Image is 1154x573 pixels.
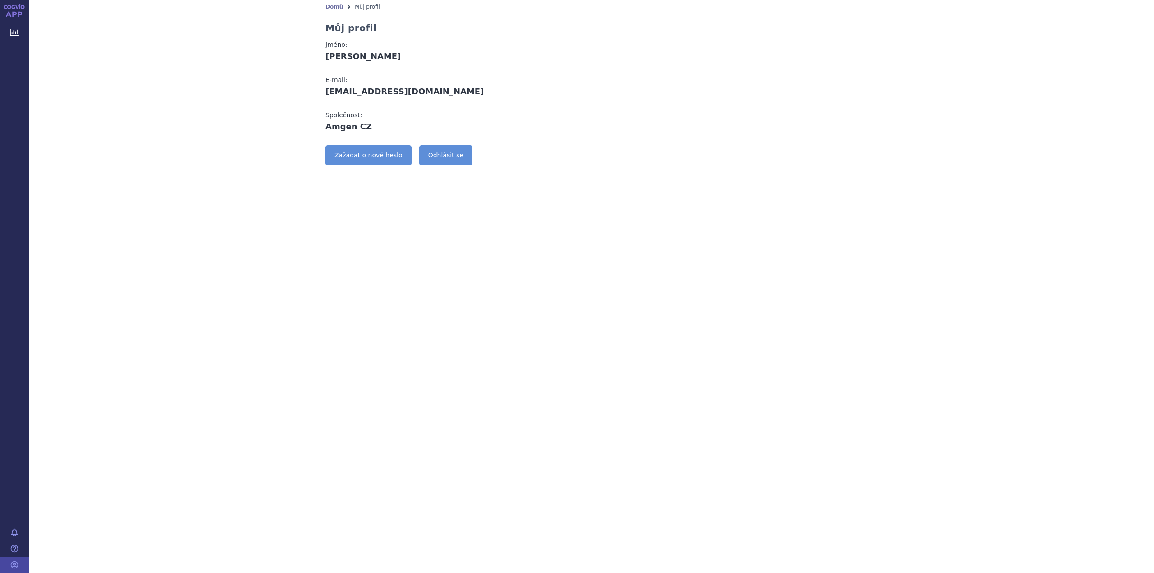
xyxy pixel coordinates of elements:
div: [EMAIL_ADDRESS][DOMAIN_NAME] [325,87,538,96]
div: Společnost: [325,110,538,120]
div: [PERSON_NAME] [325,51,538,61]
div: E-mail: [325,75,538,85]
a: Zažádat o nové heslo [325,145,412,165]
div: Jméno: [325,40,538,50]
div: Amgen CZ [325,122,538,132]
a: Domů [325,4,343,10]
a: Odhlásit se [419,145,472,165]
h2: Můj profil [325,23,376,33]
